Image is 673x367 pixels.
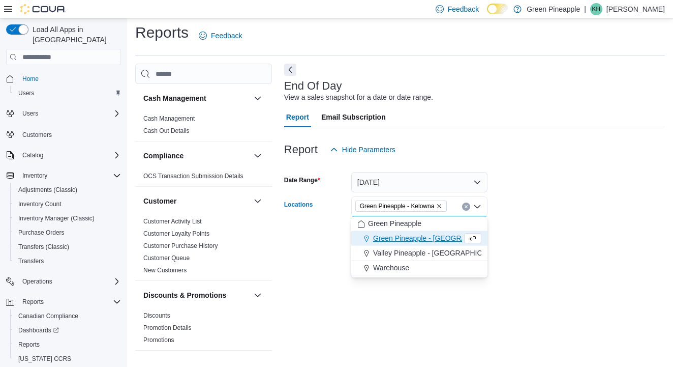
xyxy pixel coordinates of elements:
[143,115,195,122] a: Cash Management
[211,31,242,41] span: Feedback
[14,324,121,336] span: Dashboards
[18,128,121,140] span: Customers
[284,144,318,156] h3: Report
[321,107,386,127] span: Email Subscription
[18,355,71,363] span: [US_STATE] CCRS
[2,148,125,162] button: Catalog
[143,242,218,249] a: Customer Purchase History
[14,198,121,210] span: Inventory Count
[143,255,190,262] a: Customer Queue
[373,233,507,243] span: Green Pineapple - [GEOGRAPHIC_DATA]
[18,107,121,120] span: Users
[14,227,121,239] span: Purchase Orders
[592,3,601,15] span: KH
[487,4,508,14] input: Dark Mode
[2,168,125,183] button: Inventory
[18,312,78,320] span: Canadian Compliance
[351,216,487,231] button: Green Pineapple
[14,227,69,239] a: Purchase Orders
[28,24,121,45] span: Load All Apps in [GEOGRAPHIC_DATA]
[10,86,125,100] button: Users
[18,149,121,161] span: Catalog
[448,4,479,14] span: Feedback
[135,170,272,186] div: Compliance
[195,25,246,46] a: Feedback
[14,353,75,365] a: [US_STATE] CCRS
[143,267,187,274] a: New Customers
[18,186,77,194] span: Adjustments (Classic)
[14,184,121,196] span: Adjustments (Classic)
[284,201,313,209] label: Locations
[373,248,506,258] span: Valley Pineapple - [GEOGRAPHIC_DATA]
[14,198,66,210] a: Inventory Count
[143,218,202,225] a: Customer Activity List
[135,112,272,141] div: Cash Management
[14,212,99,224] a: Inventory Manager (Classic)
[143,290,250,300] button: Discounts & Promotions
[143,93,250,103] button: Cash Management
[18,229,65,237] span: Purchase Orders
[606,3,665,15] p: [PERSON_NAME]
[252,150,264,162] button: Compliance
[14,338,44,351] a: Reports
[18,89,34,97] span: Users
[326,139,400,160] button: Hide Parameters
[14,353,121,365] span: Washington CCRS
[351,172,487,192] button: [DATE]
[14,87,38,99] a: Users
[351,261,487,275] button: Warehouse
[135,309,272,350] div: Discounts & Promotions
[18,170,121,182] span: Inventory
[143,173,243,180] a: OCS Transaction Submission Details
[14,255,48,267] a: Transfers
[18,296,48,308] button: Reports
[10,309,125,323] button: Canadian Compliance
[14,184,81,196] a: Adjustments (Classic)
[252,92,264,104] button: Cash Management
[143,93,206,103] h3: Cash Management
[135,22,189,43] h1: Reports
[143,196,176,206] h3: Customer
[14,324,63,336] a: Dashboards
[14,255,121,267] span: Transfers
[14,87,121,99] span: Users
[284,64,296,76] button: Next
[18,149,47,161] button: Catalog
[351,231,487,246] button: Green Pineapple - [GEOGRAPHIC_DATA]
[10,225,125,240] button: Purchase Orders
[18,170,51,182] button: Inventory
[22,131,52,139] span: Customers
[143,230,209,237] a: Customer Loyalty Points
[2,274,125,289] button: Operations
[286,107,309,127] span: Report
[527,3,580,15] p: Green Pineapple
[284,92,433,103] div: View a sales snapshot for a date or date range.
[2,295,125,309] button: Reports
[18,214,95,222] span: Inventory Manager (Classic)
[18,326,59,334] span: Dashboards
[14,241,121,253] span: Transfers (Classic)
[18,200,62,208] span: Inventory Count
[10,337,125,352] button: Reports
[462,203,470,211] button: Clear input
[360,201,435,211] span: Green Pineapple - Kelowna
[10,323,125,337] a: Dashboards
[2,71,125,86] button: Home
[143,336,174,344] a: Promotions
[143,151,183,161] h3: Compliance
[18,296,121,308] span: Reports
[143,151,250,161] button: Compliance
[252,289,264,301] button: Discounts & Promotions
[143,196,250,206] button: Customer
[373,263,409,273] span: Warehouse
[18,72,121,85] span: Home
[14,310,82,322] a: Canadian Compliance
[284,80,342,92] h3: End Of Day
[2,127,125,142] button: Customers
[18,275,121,288] span: Operations
[14,241,73,253] a: Transfers (Classic)
[22,172,47,180] span: Inventory
[143,324,192,331] a: Promotion Details
[284,176,320,184] label: Date Range
[355,201,447,212] span: Green Pineapple - Kelowna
